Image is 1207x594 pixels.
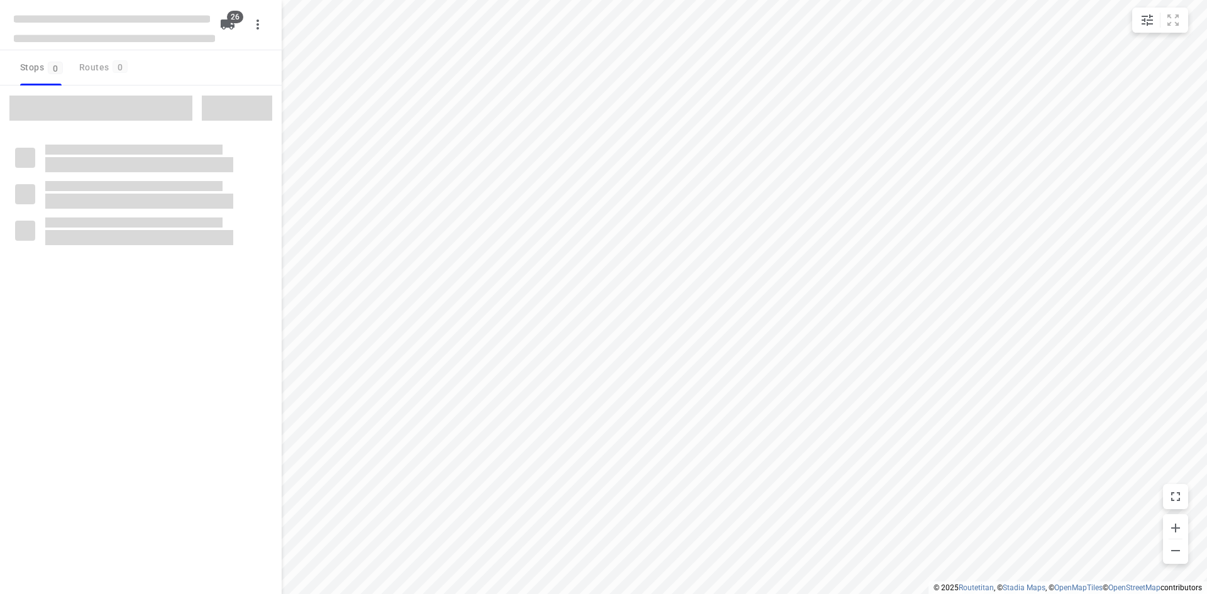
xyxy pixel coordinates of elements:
a: Stadia Maps [1003,583,1045,592]
div: small contained button group [1132,8,1188,33]
li: © 2025 , © , © © contributors [934,583,1202,592]
a: Routetitan [959,583,994,592]
button: Map settings [1135,8,1160,33]
a: OpenStreetMap [1108,583,1160,592]
a: OpenMapTiles [1054,583,1103,592]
